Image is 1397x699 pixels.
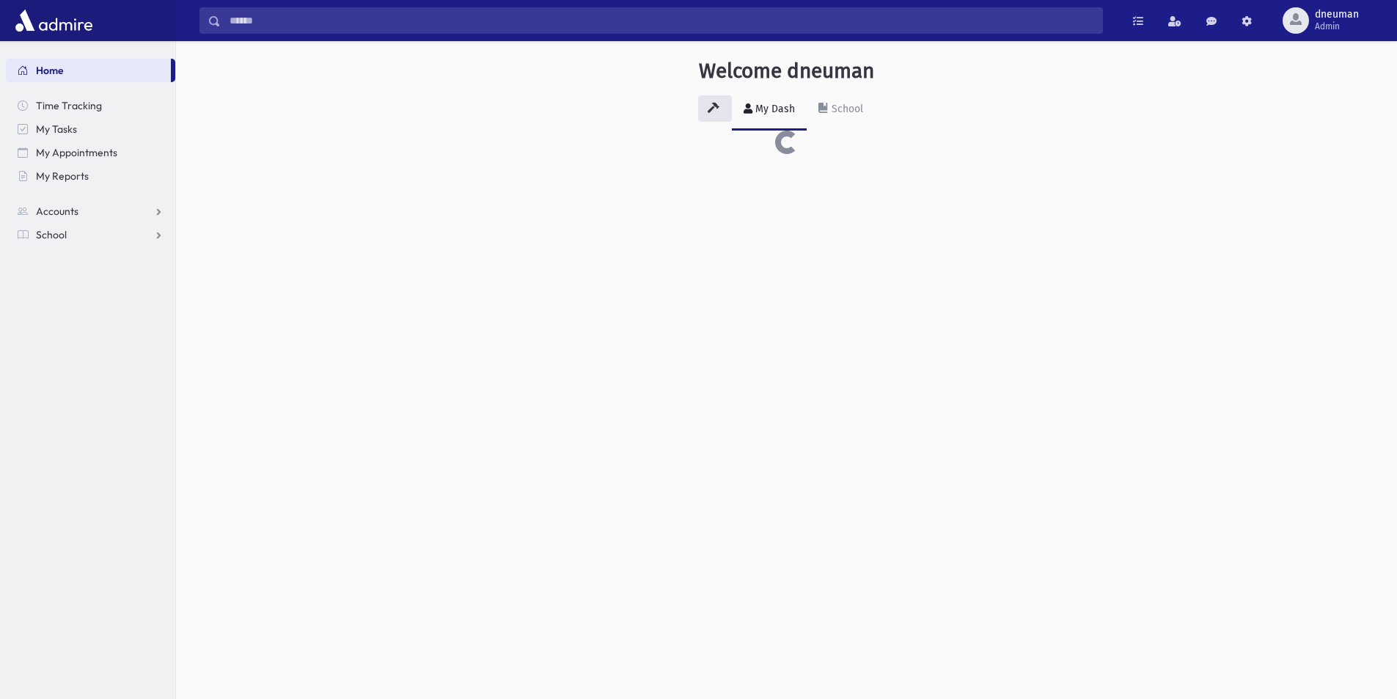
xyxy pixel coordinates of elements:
span: My Reports [36,169,89,183]
span: My Tasks [36,122,77,136]
a: My Appointments [6,141,175,164]
a: Home [6,59,171,82]
h3: Welcome dneuman [699,59,874,84]
input: Search [221,7,1102,34]
span: My Appointments [36,146,117,159]
div: School [829,103,863,115]
span: dneuman [1315,9,1359,21]
span: Time Tracking [36,99,102,112]
img: AdmirePro [12,6,96,35]
a: Accounts [6,200,175,223]
a: School [6,223,175,246]
a: School [807,89,875,131]
span: Accounts [36,205,78,218]
span: Admin [1315,21,1359,32]
div: My Dash [752,103,795,115]
a: My Tasks [6,117,175,141]
a: Time Tracking [6,94,175,117]
a: My Dash [732,89,807,131]
span: School [36,228,67,241]
a: My Reports [6,164,175,188]
span: Home [36,64,64,77]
